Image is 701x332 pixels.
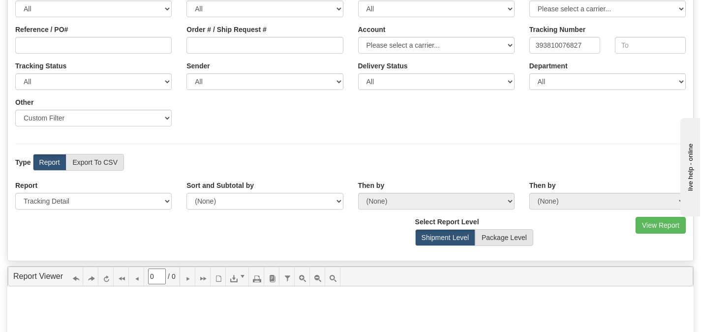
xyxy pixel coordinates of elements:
label: Reference / PO# [15,25,68,34]
button: View Report [636,217,686,234]
label: Then by [358,181,385,190]
label: Tracking Number [529,25,585,34]
label: Then by [529,181,556,190]
input: To [615,37,686,54]
label: Report [15,181,37,190]
a: Report Viewer [13,272,63,280]
label: Export To CSV [66,154,124,171]
label: Package Level [475,229,533,246]
label: Account [358,25,386,34]
label: Tracking Status [15,61,66,71]
div: live help - online [7,8,91,16]
iframe: chat widget [678,116,700,216]
label: Sort and Subtotal by [186,181,254,190]
label: Department [529,61,568,71]
label: Please ensure data set in report has been RECENTLY tracked from your Shipment History [358,61,408,71]
label: Sender [186,61,210,71]
label: Shipment Level [415,229,476,246]
span: 0 [172,272,176,281]
label: Select Report Level [415,217,479,227]
select: Please ensure data set in report has been RECENTLY tracked from your Shipment History [358,73,515,90]
label: Other [15,97,33,107]
input: From [529,37,600,54]
span: / [168,272,170,281]
label: Order # / Ship Request # [186,25,267,34]
label: Type [15,157,31,167]
label: Report [33,154,66,171]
